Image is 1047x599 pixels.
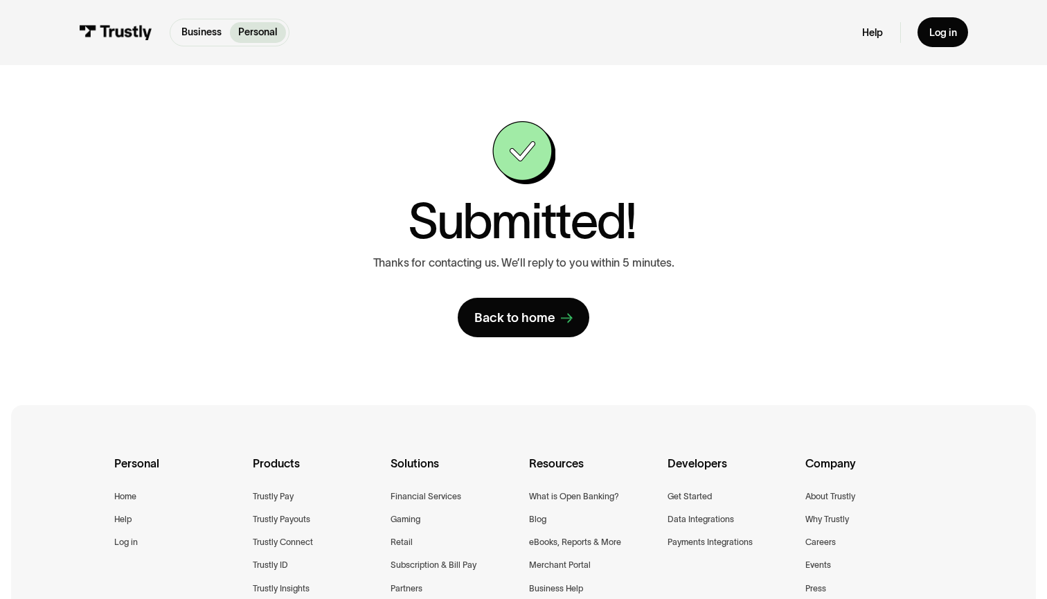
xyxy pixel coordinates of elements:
[529,512,546,527] a: Blog
[253,454,380,490] div: Products
[805,454,933,490] div: Company
[668,454,795,490] div: Developers
[391,582,422,596] a: Partners
[114,490,136,504] a: Home
[253,512,310,527] a: Trustly Payouts
[805,582,826,596] a: Press
[253,582,310,596] a: Trustly Insights
[529,535,621,550] a: eBooks, Reports & More
[391,558,476,573] a: Subscription & Bill Pay
[79,25,152,40] img: Trustly Logo
[114,454,242,490] div: Personal
[391,490,461,504] a: Financial Services
[253,490,294,504] a: Trustly Pay
[391,535,413,550] a: Retail
[805,535,836,550] a: Careers
[668,490,712,504] a: Get Started
[373,256,674,270] p: Thanks for contacting us. We’ll reply to you within 5 minutes.
[805,490,855,504] a: About Trustly
[668,535,753,550] a: Payments Integrations
[805,558,831,573] a: Events
[408,196,637,245] h1: Submitted!
[391,454,518,490] div: Solutions
[230,22,285,43] a: Personal
[529,490,619,504] a: What is Open Banking?
[805,512,849,527] a: Why Trustly
[253,535,313,550] a: Trustly Connect
[181,25,222,39] p: Business
[918,17,968,47] a: Log in
[862,26,883,39] a: Help
[114,535,138,550] a: Log in
[391,512,420,527] a: Gaming
[474,310,555,326] div: Back to home
[529,558,591,573] a: Merchant Portal
[529,582,583,596] a: Business Help
[529,454,656,490] div: Resources
[253,558,288,573] a: Trustly ID
[458,298,589,337] a: Back to home
[114,512,132,527] a: Help
[929,26,957,39] div: Log in
[238,25,277,39] p: Personal
[173,22,230,43] a: Business
[668,512,734,527] a: Data Integrations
